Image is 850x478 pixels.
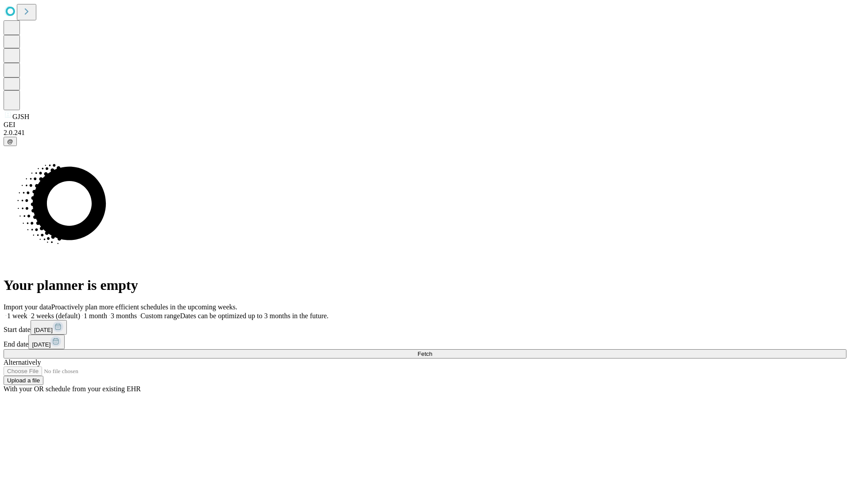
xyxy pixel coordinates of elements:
span: GJSH [12,113,29,120]
span: @ [7,138,13,145]
span: Dates can be optimized up to 3 months in the future. [180,312,328,320]
button: Fetch [4,349,846,358]
span: Import your data [4,303,51,311]
span: 1 week [7,312,27,320]
button: @ [4,137,17,146]
span: Custom range [140,312,180,320]
span: 2 weeks (default) [31,312,80,320]
span: [DATE] [34,327,53,333]
div: Start date [4,320,846,335]
button: Upload a file [4,376,43,385]
div: GEI [4,121,846,129]
span: 3 months [111,312,137,320]
button: [DATE] [28,335,65,349]
span: [DATE] [32,341,50,348]
span: Alternatively [4,358,41,366]
div: End date [4,335,846,349]
span: Proactively plan more efficient schedules in the upcoming weeks. [51,303,237,311]
span: 1 month [84,312,107,320]
span: With your OR schedule from your existing EHR [4,385,141,393]
span: Fetch [417,351,432,357]
div: 2.0.241 [4,129,846,137]
h1: Your planner is empty [4,277,846,293]
button: [DATE] [31,320,67,335]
